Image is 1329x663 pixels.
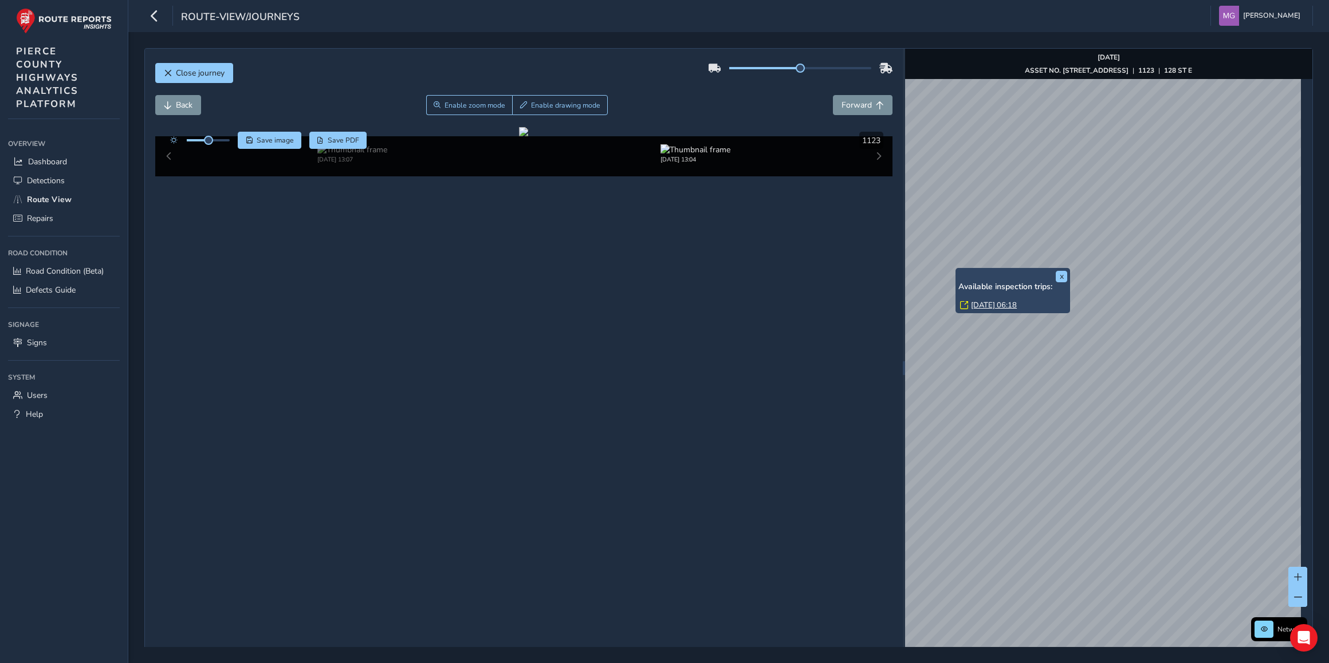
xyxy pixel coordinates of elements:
div: [DATE] 13:04 [660,155,730,164]
img: rr logo [16,8,112,34]
div: Overview [8,135,120,152]
button: x [1056,271,1067,282]
button: Forward [833,95,892,115]
span: 1123 [862,135,880,146]
span: Defects Guide [26,285,76,295]
span: route-view/journeys [181,10,300,26]
strong: [DATE] [1098,53,1120,62]
span: [PERSON_NAME] [1243,6,1300,26]
a: Users [8,386,120,405]
span: Back [176,100,192,110]
a: Route View [8,190,120,209]
div: System [8,369,120,386]
strong: 128 ST E [1164,66,1192,75]
button: Close journey [155,63,233,83]
a: Dashboard [8,152,120,171]
span: Route View [27,194,72,205]
div: Signage [8,316,120,333]
span: Detections [27,175,65,186]
a: Detections [8,171,120,190]
div: Road Condition [8,244,120,262]
a: Road Condition (Beta) [8,262,120,281]
a: Repairs [8,209,120,228]
a: [DATE] 06:18 [971,300,1017,310]
span: Users [27,390,48,401]
button: [PERSON_NAME] [1219,6,1304,26]
span: Enable zoom mode [445,101,505,110]
a: Help [8,405,120,424]
button: Zoom [426,95,513,115]
img: diamond-layout [1219,6,1239,26]
span: Help [26,409,43,420]
img: Thumbnail frame [317,144,387,155]
span: Forward [842,100,872,110]
div: [DATE] 13:07 [317,155,387,164]
button: PDF [309,132,367,149]
span: PIERCE COUNTY HIGHWAYS ANALYTICS PLATFORM [16,45,78,110]
strong: ASSET NO. [STREET_ADDRESS] [1025,66,1129,75]
span: Enable drawing mode [531,101,600,110]
span: Save image [257,136,294,145]
button: Draw [512,95,608,115]
span: Save PDF [328,136,359,145]
span: Repairs [27,213,53,224]
button: Back [155,95,201,115]
span: Signs [27,337,47,348]
div: | | [1025,66,1192,75]
span: Network [1277,625,1304,634]
a: Defects Guide [8,281,120,299]
strong: 1123 [1138,66,1154,75]
span: Road Condition (Beta) [26,266,104,277]
a: Signs [8,333,120,352]
span: Dashboard [28,156,67,167]
h6: Available inspection trips: [958,282,1067,292]
img: Thumbnail frame [660,144,730,155]
span: Close journey [176,68,225,78]
div: Open Intercom Messenger [1290,624,1318,652]
button: Save [238,132,301,149]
